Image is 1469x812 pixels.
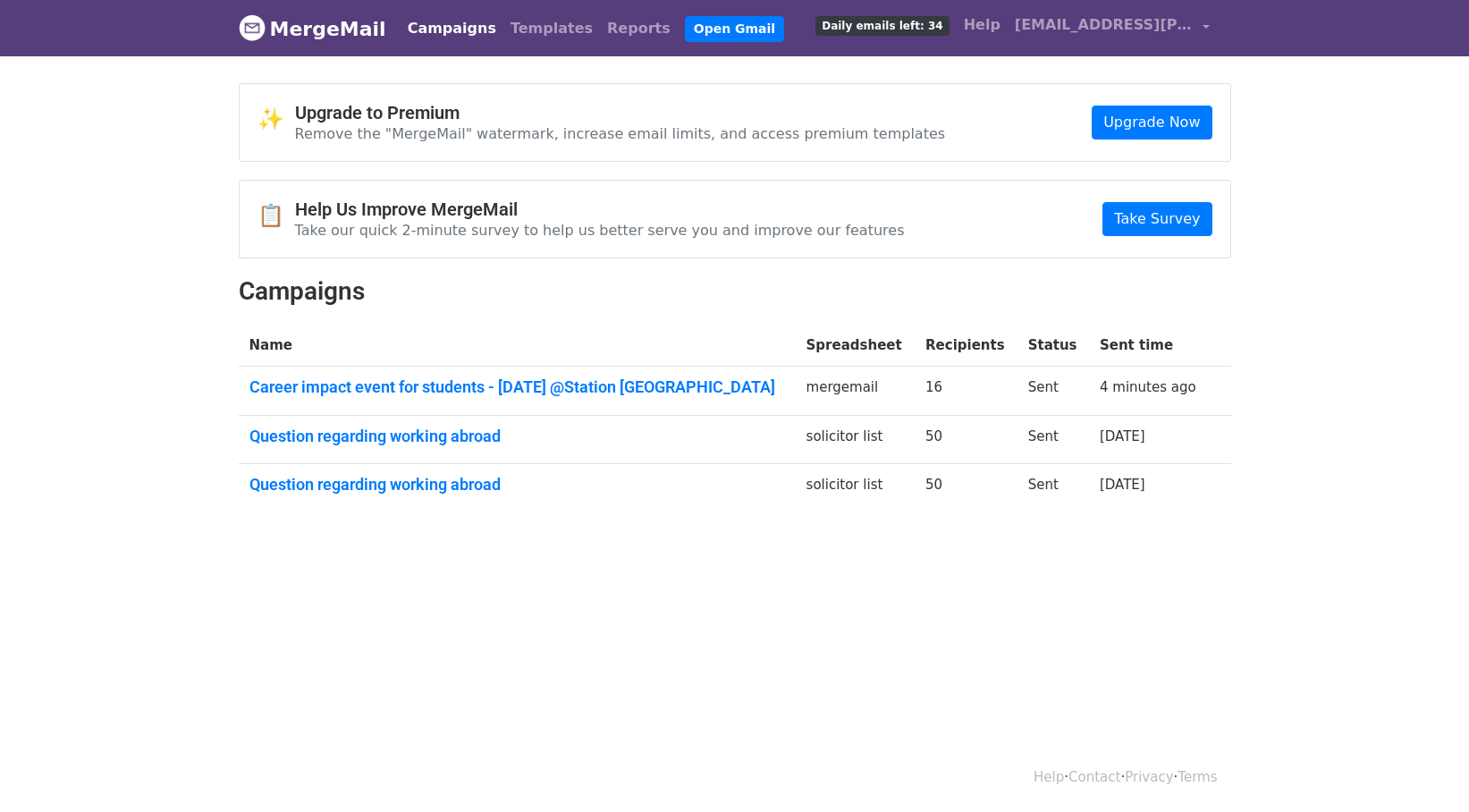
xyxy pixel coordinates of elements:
td: 50 [915,415,1017,464]
h2: Campaigns [239,276,1231,307]
a: Take Survey [1102,202,1212,236]
a: Campaigns [401,11,503,47]
td: Sent [1017,415,1089,464]
a: Contact [1068,769,1120,785]
a: Help [957,7,1008,43]
a: Upgrade Now [1092,106,1212,140]
a: [EMAIL_ADDRESS][PERSON_NAME][DOMAIN_NAME] [1008,7,1217,49]
p: Remove the "MergeMail" watermark, increase email limits, and access premium templates [295,124,946,143]
p: Take our quick 2-minute survey to help us better serve you and improve our features [295,221,905,240]
td: solicitor list [796,415,915,464]
h4: Upgrade to Premium [295,102,946,123]
a: Daily emails left: 34 [808,7,956,43]
h4: Help Us Improve MergeMail [295,199,905,220]
a: Terms [1178,769,1217,785]
th: Recipients [915,325,1017,367]
a: Reports [600,11,678,47]
a: 4 minutes ago [1100,379,1196,395]
td: mergemail [796,367,915,416]
span: Daily emails left: 34 [815,16,949,36]
td: 50 [915,464,1017,512]
td: Sent [1017,367,1089,416]
a: MergeMail [239,10,386,47]
a: [DATE] [1100,477,1145,493]
a: Help [1034,769,1064,785]
a: Career impact event for students - [DATE] @Station [GEOGRAPHIC_DATA] [249,377,785,397]
td: solicitor list [796,464,915,512]
a: [DATE] [1100,428,1145,444]
a: Templates [503,11,600,47]
td: Sent [1017,464,1089,512]
img: MergeMail logo [239,14,266,41]
th: Spreadsheet [796,325,915,367]
td: 16 [915,367,1017,416]
th: Name [239,325,796,367]
span: ✨ [257,106,295,132]
span: 📋 [257,203,295,229]
span: [EMAIL_ADDRESS][PERSON_NAME][DOMAIN_NAME] [1015,14,1194,36]
a: Question regarding working abroad [249,427,785,446]
a: Privacy [1125,769,1173,785]
a: Open Gmail [685,16,784,42]
th: Status [1017,325,1089,367]
th: Sent time [1089,325,1209,367]
a: Question regarding working abroad [249,475,785,495]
